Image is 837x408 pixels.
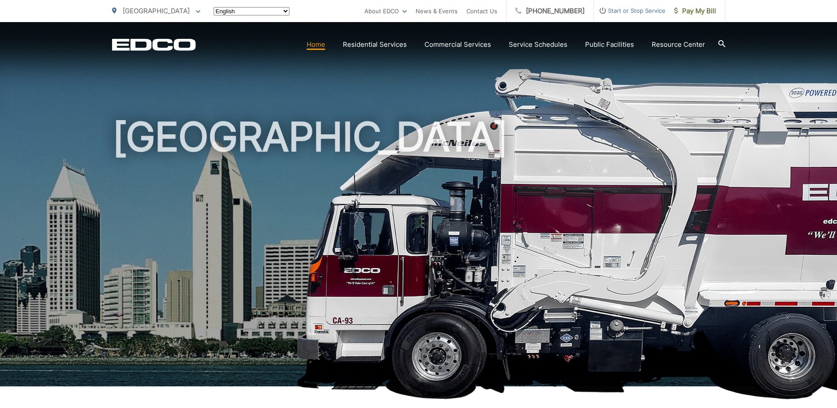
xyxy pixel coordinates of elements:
a: Service Schedules [509,39,567,50]
a: News & Events [416,6,458,16]
h1: [GEOGRAPHIC_DATA] [112,115,725,394]
span: Pay My Bill [674,6,716,16]
a: About EDCO [364,6,407,16]
a: Contact Us [466,6,497,16]
a: Resource Center [652,39,705,50]
a: Public Facilities [585,39,634,50]
a: Home [307,39,325,50]
span: [GEOGRAPHIC_DATA] [123,7,190,15]
a: Commercial Services [424,39,491,50]
select: Select a language [214,7,289,15]
a: Residential Services [343,39,407,50]
a: EDCD logo. Return to the homepage. [112,38,196,51]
